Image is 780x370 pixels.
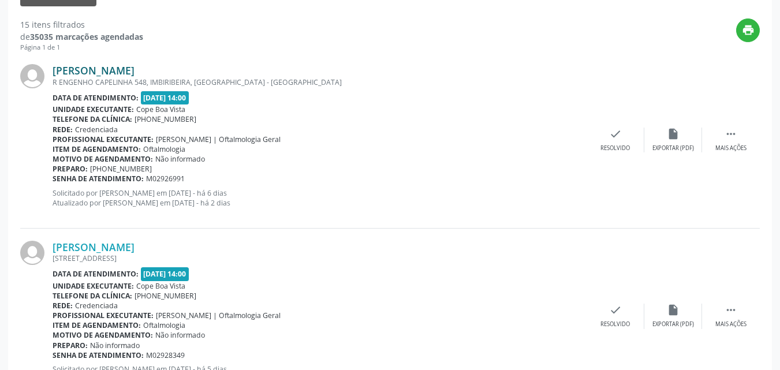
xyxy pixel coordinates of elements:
div: Exportar (PDF) [652,320,694,328]
b: Senha de atendimento: [53,174,144,184]
span: Oftalmologia [143,320,185,330]
span: [PHONE_NUMBER] [90,164,152,174]
span: [DATE] 14:00 [141,267,189,281]
b: Motivo de agendamento: [53,330,153,340]
b: Unidade executante: [53,104,134,114]
div: Mais ações [715,144,747,152]
div: de [20,31,143,43]
span: Não informado [90,341,140,350]
div: Resolvido [600,320,630,328]
a: [PERSON_NAME] [53,64,135,77]
i: check [609,128,622,140]
b: Preparo: [53,164,88,174]
i:  [725,304,737,316]
span: Cope Boa Vista [136,281,185,291]
div: [STREET_ADDRESS] [53,253,587,263]
span: [PHONE_NUMBER] [135,291,196,301]
b: Profissional executante: [53,134,154,144]
span: Credenciada [75,125,118,134]
span: Oftalmologia [143,144,185,154]
b: Data de atendimento: [53,93,139,103]
div: 15 itens filtrados [20,18,143,31]
b: Senha de atendimento: [53,350,144,360]
b: Rede: [53,125,73,134]
div: Página 1 de 1 [20,43,143,53]
i: check [609,304,622,316]
b: Rede: [53,301,73,311]
span: M02926991 [146,174,185,184]
span: Credenciada [75,301,118,311]
div: R ENGENHO CAPELINHA 548, IMBIRIBEIRA, [GEOGRAPHIC_DATA] - [GEOGRAPHIC_DATA] [53,77,587,87]
b: Data de atendimento: [53,269,139,279]
strong: 35035 marcações agendadas [30,31,143,42]
span: M02928349 [146,350,185,360]
button: print [736,18,760,42]
div: Exportar (PDF) [652,144,694,152]
span: Não informado [155,154,205,164]
span: [PERSON_NAME] | Oftalmologia Geral [156,311,281,320]
a: [PERSON_NAME] [53,241,135,253]
b: Profissional executante: [53,311,154,320]
b: Telefone da clínica: [53,114,132,124]
div: Mais ações [715,320,747,328]
img: img [20,64,44,88]
span: [PHONE_NUMBER] [135,114,196,124]
p: Solicitado por [PERSON_NAME] em [DATE] - há 6 dias Atualizado por [PERSON_NAME] em [DATE] - há 2 ... [53,188,587,208]
b: Motivo de agendamento: [53,154,153,164]
b: Preparo: [53,341,88,350]
span: Cope Boa Vista [136,104,185,114]
span: [PERSON_NAME] | Oftalmologia Geral [156,134,281,144]
b: Telefone da clínica: [53,291,132,301]
img: img [20,241,44,265]
i: print [742,24,755,36]
b: Item de agendamento: [53,144,141,154]
div: Resolvido [600,144,630,152]
span: Não informado [155,330,205,340]
b: Unidade executante: [53,281,134,291]
span: [DATE] 14:00 [141,91,189,104]
i: insert_drive_file [667,304,680,316]
i: insert_drive_file [667,128,680,140]
i:  [725,128,737,140]
b: Item de agendamento: [53,320,141,330]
